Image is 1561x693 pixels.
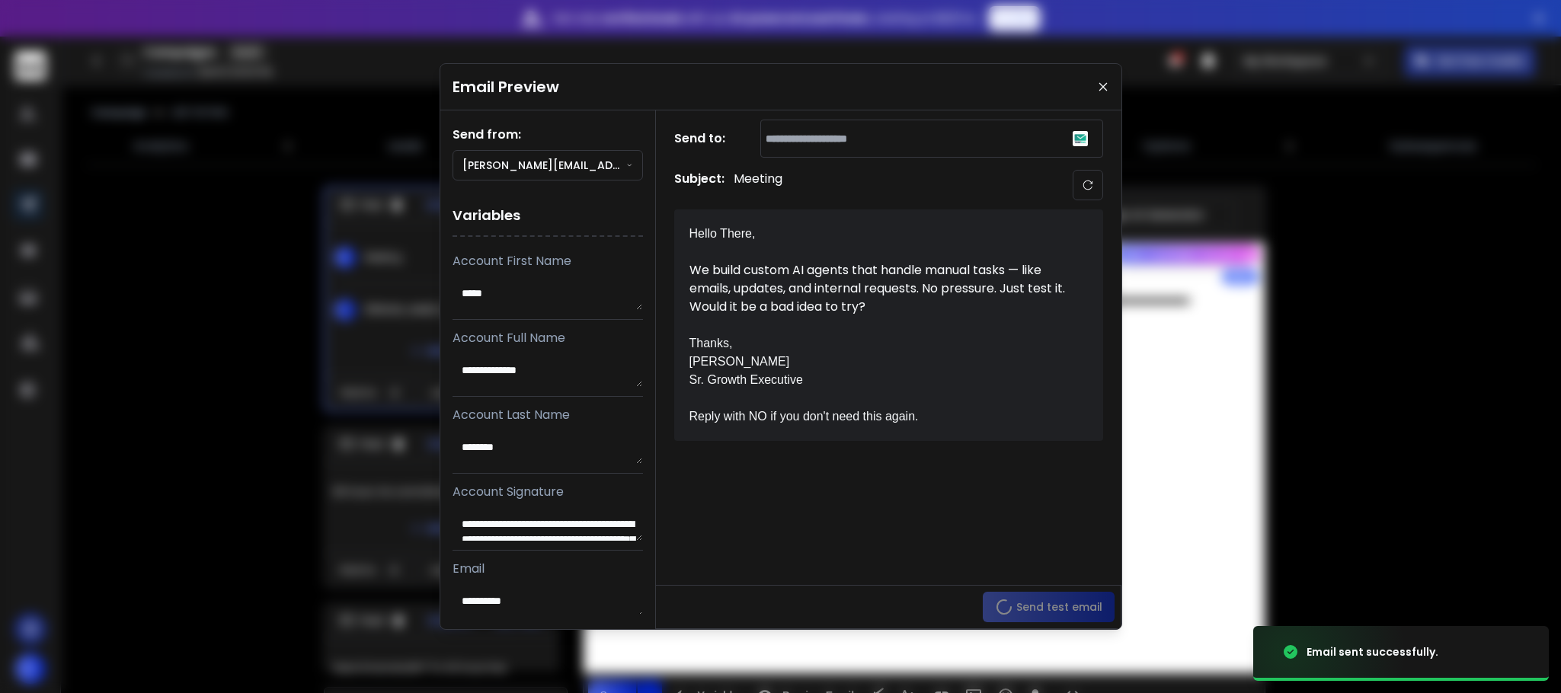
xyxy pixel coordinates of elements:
p: [PERSON_NAME][EMAIL_ADDRESS][PERSON_NAME][DOMAIN_NAME] [462,158,627,173]
div: Thanks, [689,334,1070,353]
div: Reply with NO if you don't need this again. [689,407,1070,426]
p: Email [453,560,643,578]
p: Account First Name [453,252,643,270]
p: Account Full Name [453,329,643,347]
p: Account Last Name [453,406,643,424]
span: Hello There, [689,227,756,240]
div: We build custom AI agents that handle manual tasks — like emails, updates, and internal requests.... [689,261,1070,316]
div: Email sent successfully. [1307,644,1438,659]
p: Meeting [734,170,782,200]
h1: Send from: [453,126,643,144]
h1: Email Preview [453,76,559,97]
h1: Subject: [674,170,725,200]
p: Account Signature [453,483,643,501]
h1: Send to: [674,129,735,148]
div: [PERSON_NAME] [689,353,1070,371]
div: Sr. Growth Executive [689,371,1070,389]
h1: Variables [453,196,643,237]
